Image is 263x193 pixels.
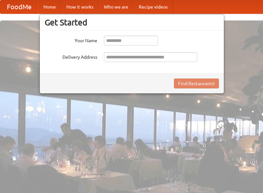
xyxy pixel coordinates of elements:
a: Recipe videos [133,0,173,14]
button: Find Restaurants! [174,79,219,88]
a: How it works [61,0,99,14]
a: FoodMe [0,0,38,14]
label: Your Name [45,36,97,44]
h3: Get Started [45,17,219,27]
a: Who we are [99,0,133,14]
a: Home [38,0,61,14]
label: Delivery Address [45,52,97,60]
